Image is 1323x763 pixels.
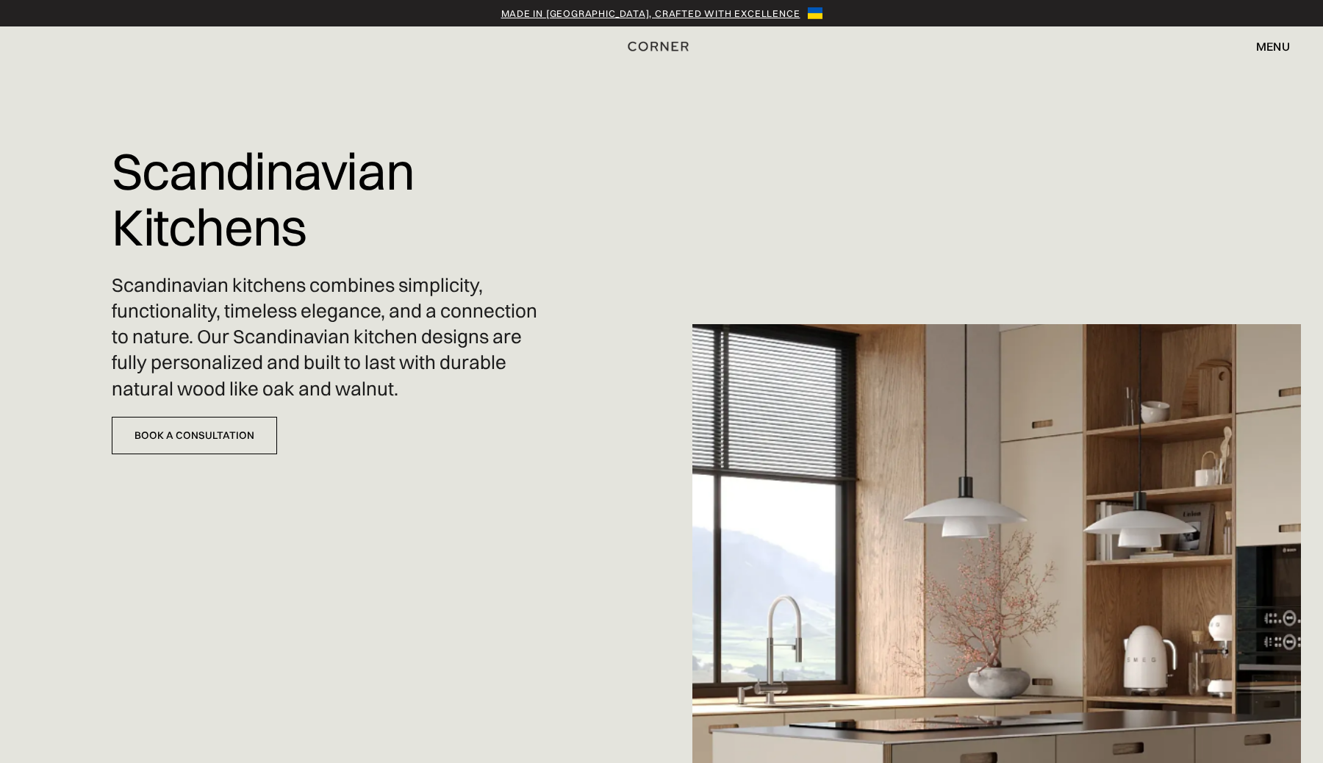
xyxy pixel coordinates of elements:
[112,132,541,265] h1: Scandinavian Kitchens
[501,6,800,21] a: Made in [GEOGRAPHIC_DATA], crafted with excellence
[112,417,277,454] a: Book a Consultation
[112,273,541,401] p: Scandinavian kitchens combines simplicity, functionality, timeless elegance, and a connection to ...
[604,37,719,56] a: home
[1256,40,1290,52] div: menu
[1241,34,1290,59] div: menu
